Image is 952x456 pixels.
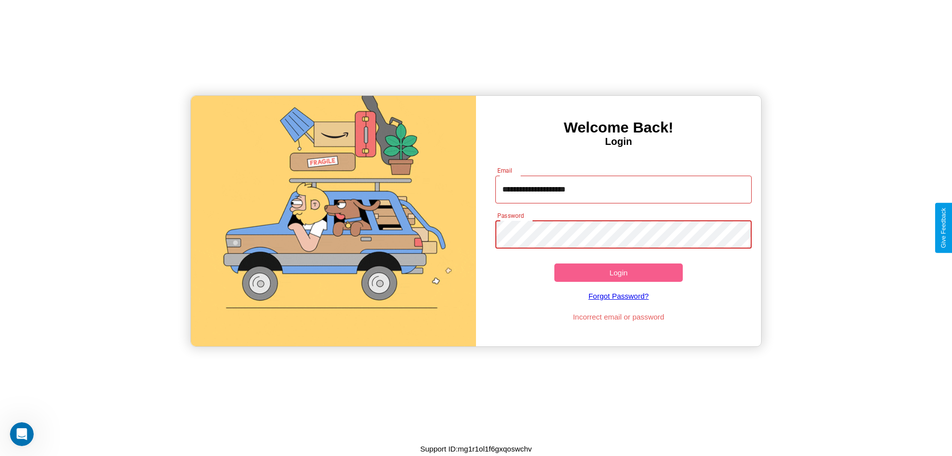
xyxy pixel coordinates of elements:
img: gif [191,96,476,346]
a: Forgot Password? [490,282,747,310]
button: Login [554,263,683,282]
p: Support ID: mg1r1ol1f6gxqoswchv [420,442,532,456]
p: Incorrect email or password [490,310,747,324]
div: Give Feedback [940,208,947,248]
label: Password [497,211,524,220]
iframe: Intercom live chat [10,422,34,446]
label: Email [497,166,513,175]
h3: Welcome Back! [476,119,761,136]
h4: Login [476,136,761,147]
